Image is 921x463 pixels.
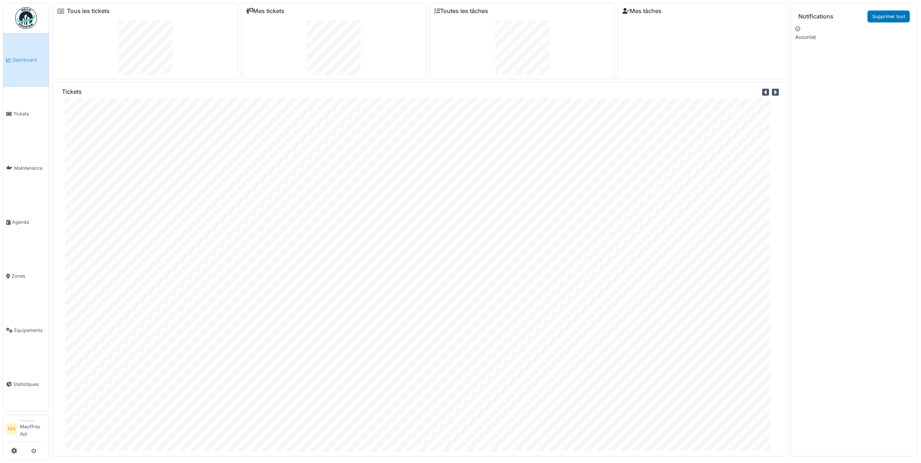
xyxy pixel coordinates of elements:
[6,424,17,434] li: MA
[13,110,46,117] span: Tickets
[6,418,46,442] a: MA ManagerMauffrey Api
[13,56,46,63] span: Dashboard
[14,165,46,172] span: Maintenance
[3,249,49,303] a: Zones
[3,141,49,195] a: Maintenance
[3,303,49,357] a: Équipements
[13,381,46,388] span: Statistiques
[12,219,46,226] span: Agenda
[434,8,488,14] a: Toutes les tâches
[246,8,284,14] a: Mes tickets
[67,8,110,14] a: Tous les tickets
[3,33,49,87] a: Dashboard
[795,34,913,41] p: Aucun(e)
[20,418,46,440] li: Mauffrey Api
[622,8,662,14] a: Mes tâches
[62,88,82,95] h6: Tickets
[12,273,46,279] span: Zones
[20,418,46,423] div: Manager
[798,13,833,20] h6: Notifications
[3,87,49,141] a: Tickets
[14,327,46,334] span: Équipements
[15,7,37,29] img: Badge_color-CXgf-gQk.svg
[3,357,49,411] a: Statistiques
[3,195,49,249] a: Agenda
[867,10,910,22] a: Supprimer tout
